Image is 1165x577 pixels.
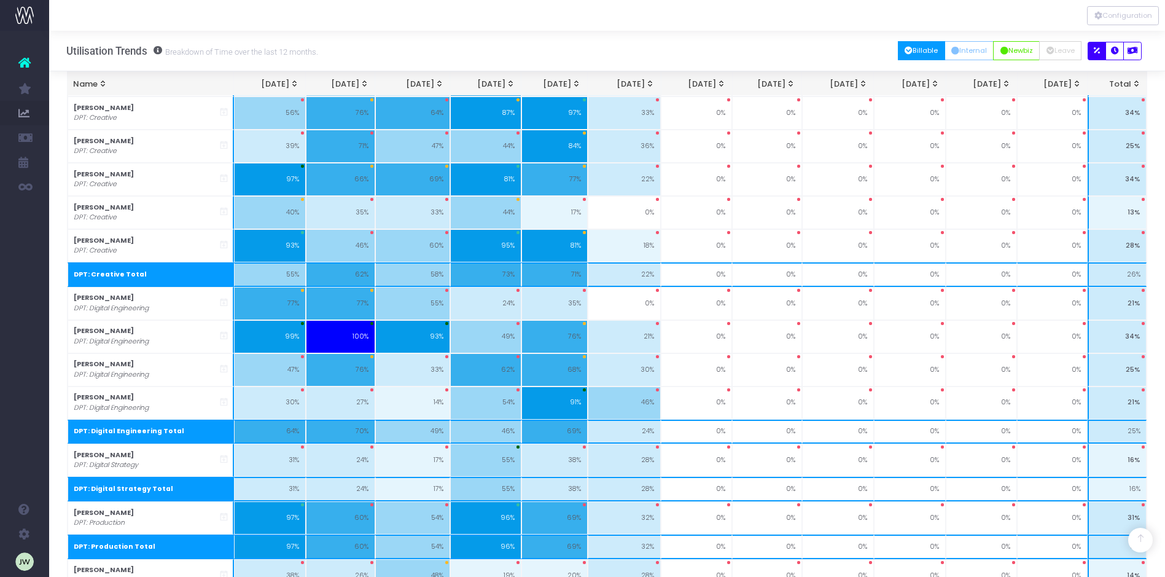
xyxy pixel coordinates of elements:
td: 0% [1017,420,1088,444]
td: 0% [946,387,1017,420]
div: [DATE] [312,78,369,90]
td: 0% [1017,130,1088,163]
td: 54% [450,387,521,420]
td: 28% [1088,229,1147,262]
td: 96% [450,535,521,559]
td: 0% [946,535,1017,559]
td: 70% [306,420,376,444]
td: 0% [1017,229,1088,262]
div: [DATE] [1023,78,1081,90]
th: Aug 25: activate to sort column ascending [588,72,661,97]
div: [DATE] [594,78,655,90]
td: 0% [732,501,802,535]
td: 0% [732,287,802,320]
strong: [PERSON_NAME] [74,170,134,179]
div: [DATE] [381,78,444,90]
td: 34% [1088,96,1147,130]
td: 30% [234,387,306,420]
h3: Utilisation Trends [66,45,318,57]
td: 71% [521,262,588,287]
td: 0% [802,96,874,130]
td: 34% [1088,320,1147,353]
td: 76% [521,320,588,353]
td: 69% [521,535,588,559]
div: [DATE] [808,78,868,90]
td: 44% [450,130,521,163]
i: DPT: Creative [74,179,117,189]
td: 0% [1017,96,1088,130]
strong: [PERSON_NAME] [74,565,134,575]
i: DPT: Digital Strategy [74,460,138,470]
td: 49% [450,320,521,353]
td: 24% [306,444,376,477]
td: 0% [874,444,946,477]
td: 97% [521,96,588,130]
th: Jul 25: activate to sort column ascending [521,72,588,97]
td: 0% [874,229,946,262]
button: Internal [945,41,994,60]
strong: [PERSON_NAME] [74,450,134,460]
i: DPT: Creative [74,113,117,123]
td: 0% [588,196,661,229]
td: 39% [234,130,306,163]
td: 0% [874,477,946,501]
td: 0% [1017,196,1088,229]
strong: [PERSON_NAME] [74,508,134,517]
i: DPT: Creative [74,213,117,222]
td: 0% [802,353,874,387]
td: 38% [521,444,588,477]
td: 0% [874,353,946,387]
td: 17% [375,477,450,501]
strong: [PERSON_NAME] [74,326,134,336]
td: 0% [661,420,732,444]
td: 56% [234,96,306,130]
td: 0% [732,229,802,262]
td: 31% [234,477,306,501]
td: 54% [375,501,450,535]
td: 0% [874,320,946,353]
i: DPT: Production [74,518,125,528]
td: 0% [946,501,1017,535]
strong: [PERSON_NAME] [74,359,134,369]
td: 31% [1088,501,1147,535]
td: 0% [1017,535,1088,559]
td: 97% [234,163,306,196]
td: 0% [732,444,802,477]
button: Billable [898,41,945,60]
td: 24% [306,477,376,501]
td: 0% [874,535,946,559]
td: 38% [521,477,588,501]
td: 0% [946,420,1017,444]
td: 0% [874,262,946,287]
td: 0% [661,501,732,535]
td: 35% [306,196,376,229]
td: 30% [588,353,661,387]
td: 58% [375,262,450,287]
td: 40% [234,196,306,229]
td: 0% [874,196,946,229]
td: 35% [521,287,588,320]
td: 69% [521,420,588,444]
td: 0% [874,420,946,444]
td: 25% [1088,353,1147,387]
button: Configuration [1087,6,1159,25]
td: 0% [732,353,802,387]
td: 55% [450,477,521,501]
td: 0% [1017,163,1088,196]
td: 47% [234,353,306,387]
td: 0% [588,287,661,320]
td: 0% [802,444,874,477]
td: 0% [732,96,802,130]
td: 0% [802,287,874,320]
td: 60% [306,501,376,535]
td: 0% [874,501,946,535]
td: 16% [1088,477,1147,501]
th: Total: activate to sort column ascending [1088,72,1147,97]
td: 0% [732,196,802,229]
th: Feb 26: activate to sort column ascending [1017,72,1088,97]
td: 81% [521,229,588,262]
td: 0% [802,262,874,287]
td: 100% [306,320,376,353]
td: 69% [521,501,588,535]
td: 0% [661,387,732,420]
